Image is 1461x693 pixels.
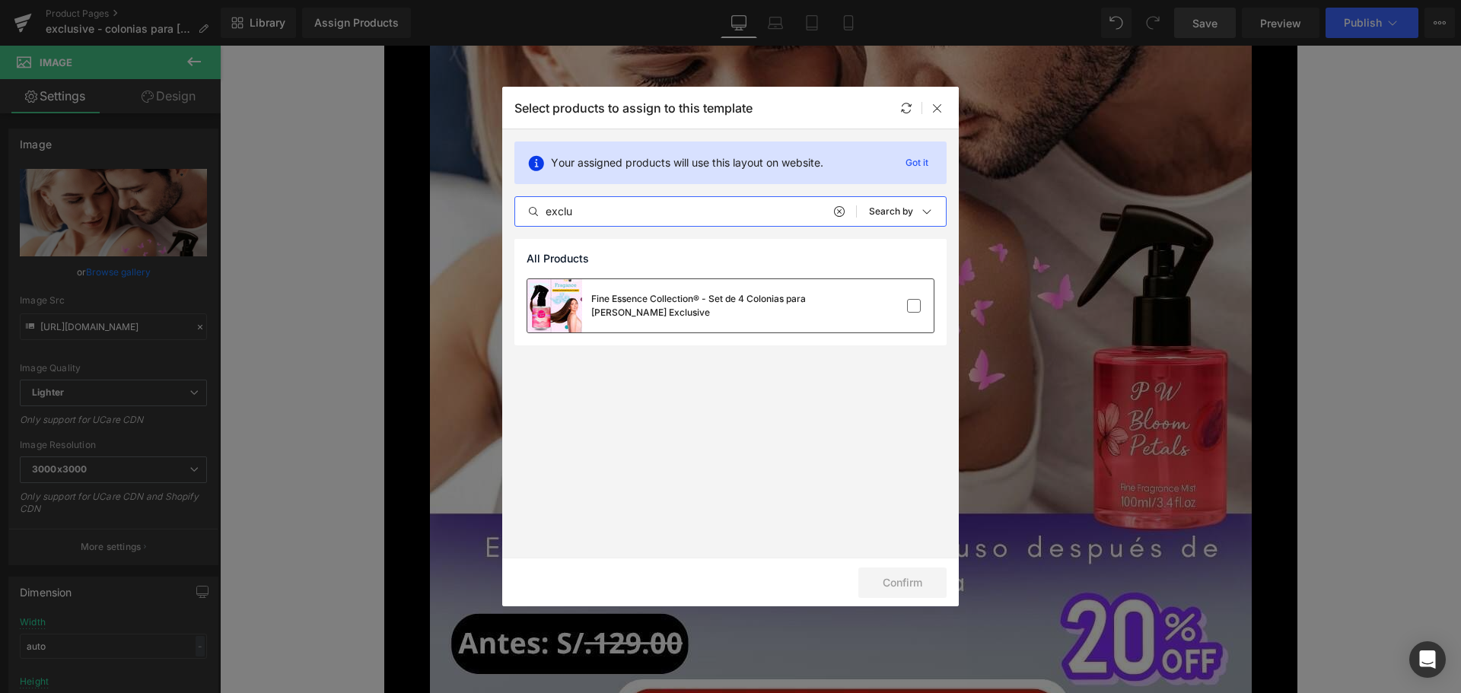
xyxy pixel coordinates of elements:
p: Got it [899,154,934,172]
a: product-img [527,279,582,332]
p: Search by [869,206,913,217]
p: Select products to assign to this template [514,100,753,116]
div: Fine Essence Collection® - Set de 4 Colonias para [PERSON_NAME] Exclusive [591,292,820,319]
span: All Products [527,253,589,265]
input: Search products [515,202,856,221]
div: Open Intercom Messenger [1409,641,1446,678]
button: Confirm [858,567,947,598]
p: Your assigned products will use this layout on website. [551,154,823,171]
